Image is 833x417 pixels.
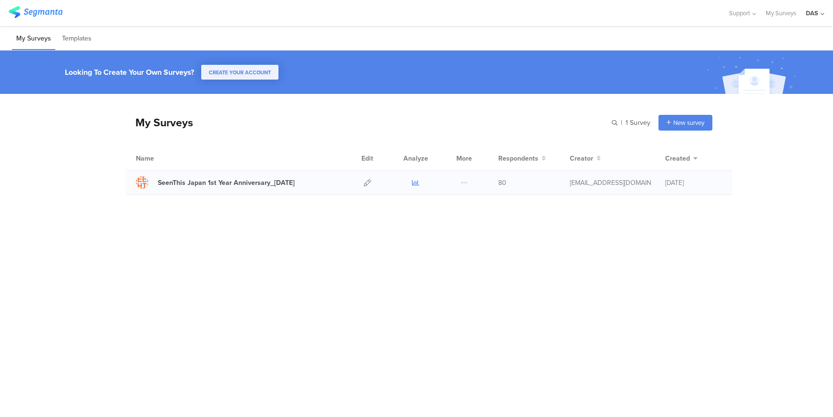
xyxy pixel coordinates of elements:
span: 1 Survey [626,118,650,128]
div: SeenThis Japan 1st Year Anniversary_9/10/2025 [158,178,295,188]
span: Respondents [498,153,538,163]
a: SeenThis Japan 1st Year Anniversary_[DATE] [136,176,295,189]
img: segmanta logo [9,6,62,18]
button: Created [665,153,698,163]
div: [DATE] [665,178,722,188]
span: New survey [673,118,704,127]
div: Analyze [401,146,430,170]
button: CREATE YOUR ACCOUNT [201,65,278,80]
span: Creator [570,153,593,163]
span: CREATE YOUR ACCOUNT [209,69,271,76]
li: Templates [58,28,96,50]
div: Looking To Create Your Own Surveys? [65,67,194,78]
img: create_account_image.svg [704,53,802,97]
button: Creator [570,153,601,163]
div: My Surveys [126,114,193,131]
div: t.udagawa@accelerators.jp [570,178,651,188]
span: Created [665,153,690,163]
div: Edit [357,146,378,170]
div: DAS [806,9,818,18]
div: More [454,146,474,170]
span: | [619,118,624,128]
span: Support [729,9,750,18]
div: Name [136,153,193,163]
li: My Surveys [12,28,55,50]
span: 80 [498,178,506,188]
button: Respondents [498,153,546,163]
